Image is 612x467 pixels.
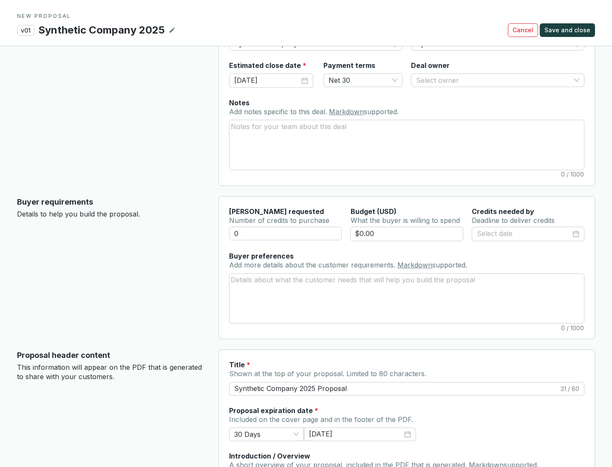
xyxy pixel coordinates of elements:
span: Cancel [513,26,533,34]
input: Select date [309,429,402,439]
p: NEW PROPOSAL [17,13,595,20]
p: Buyer requirements [17,196,205,208]
p: Details to help you build the proposal. [17,210,205,219]
span: What the buyer is willing to spend [351,216,460,225]
a: Markdown [329,107,364,116]
span: 31 / 80 [561,385,579,393]
button: Cancel [508,23,538,37]
span: 30 Days [234,428,299,441]
span: Save and close [544,26,590,34]
span: Net 30 [329,74,397,87]
label: Proposal expiration date [229,406,318,415]
p: Proposal header content [17,349,205,361]
label: Introduction / Overview [229,451,310,461]
input: Select date [477,228,571,239]
label: [PERSON_NAME] requested [229,207,324,216]
label: Deal owner [411,61,450,70]
button: Save and close [540,23,595,37]
label: Buyer preferences [229,251,294,261]
p: This information will appear on the PDF that is generated to share with your customers. [17,363,205,381]
label: Notes [229,98,249,107]
span: Budget (USD) [351,207,397,216]
label: Title [229,360,250,369]
span: Included on the cover page and in the footer of the PDF. [229,415,413,424]
span: Add more details about the customer requirements. [229,261,397,269]
label: Payment terms [323,61,375,70]
span: supported. [364,107,399,116]
span: Deadline to deliver credits [472,216,555,225]
span: Shown at the top of your proposal. Limited to 80 characters. [229,369,426,378]
span: supported. [432,261,467,269]
label: Estimated close date [229,61,306,70]
span: Add notes specific to this deal. [229,107,329,116]
span: Number of credits to purchase [229,216,329,225]
a: Markdown [397,261,432,269]
p: v01 [17,25,34,36]
input: Select date [234,75,300,86]
label: Credits needed by [472,207,534,216]
p: Synthetic Company 2025 [38,23,165,37]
